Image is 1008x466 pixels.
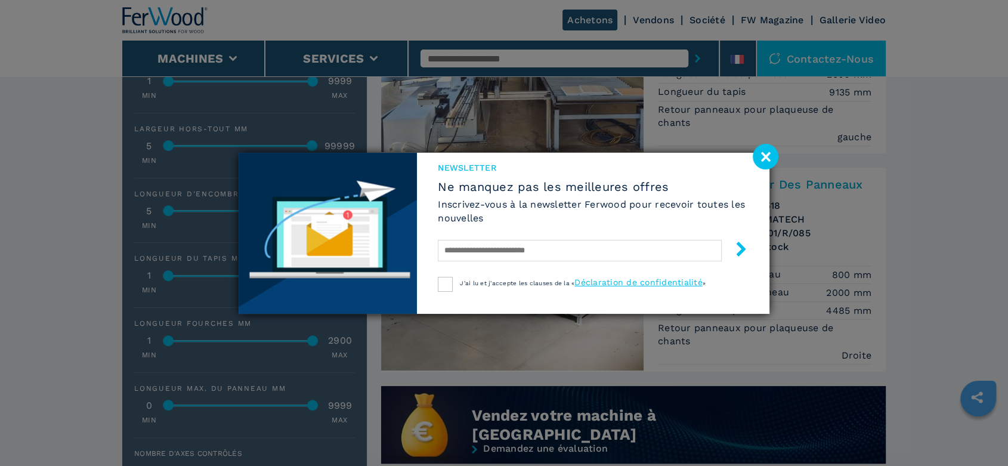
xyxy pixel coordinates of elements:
[460,280,574,286] span: J'ai lu et j'accepte les clauses de la «
[722,237,749,265] button: submit-button
[574,277,703,287] a: Déclaration de confidentialité
[239,153,417,314] img: Newsletter image
[438,180,749,194] span: Ne manquez pas les meilleures offres
[438,162,749,174] span: Newsletter
[703,280,706,286] span: »
[438,197,749,225] h6: Inscrivez-vous à la newsletter Ferwood pour recevoir toutes les nouvelles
